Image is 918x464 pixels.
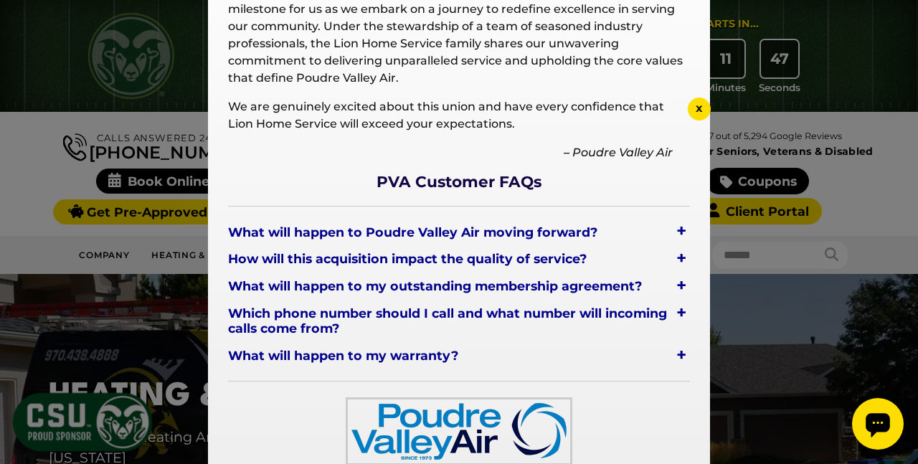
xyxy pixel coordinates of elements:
img: PVA logo [348,399,570,463]
span: What will happen to Poudre Valley Air moving forward? [228,221,600,242]
span: What will happen to my outstanding membership agreement? [228,275,645,297]
span: x [696,101,703,115]
span: Which phone number should I call and what number will incoming calls come from? [228,303,673,339]
div: Open chat widget [6,6,57,57]
span: How will this acquisition impact the quality of service? [228,248,590,270]
div: + [673,303,690,323]
div: + [673,275,690,295]
p: We are genuinely excited about this union and have every confidence that Lion Home Service will e... [228,98,690,133]
span: PVA Customer FAQs [228,173,690,191]
div: + [673,248,690,268]
p: – Poudre Valley Air [228,144,690,161]
span: What will happen to my warranty? [228,345,461,366]
div: + [673,221,690,241]
div: + [673,345,690,365]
